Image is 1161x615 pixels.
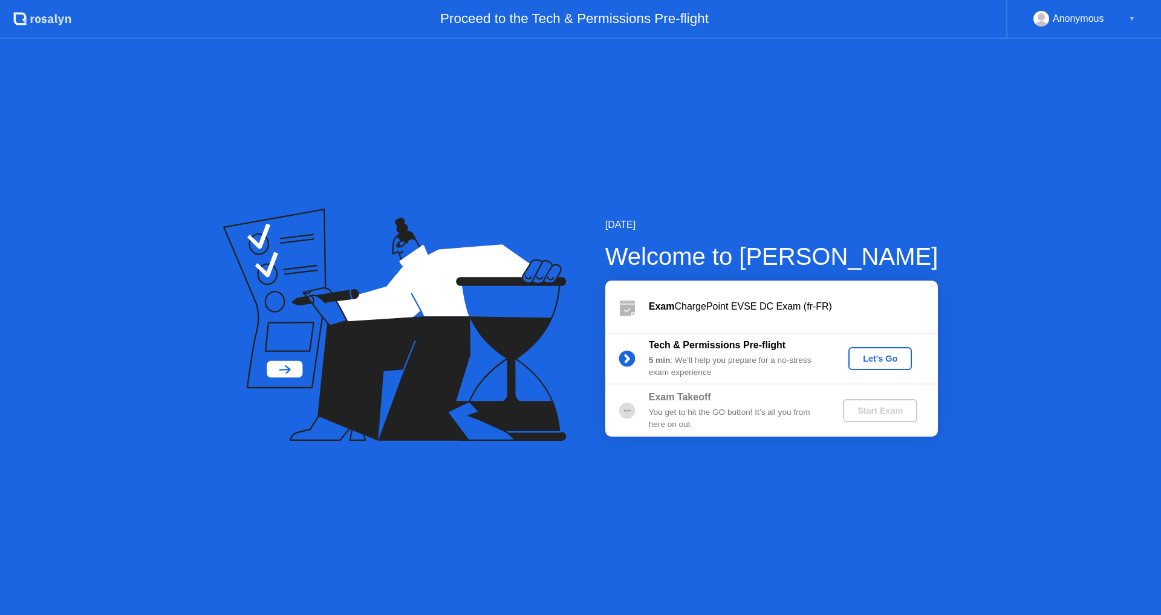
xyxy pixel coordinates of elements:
b: Tech & Permissions Pre-flight [649,340,785,350]
div: : We’ll help you prepare for a no-stress exam experience [649,354,823,379]
b: 5 min [649,356,671,365]
div: You get to hit the GO button! It’s all you from here on out [649,406,823,431]
div: ChargePoint EVSE DC Exam (fr-FR) [649,299,938,314]
b: Exam Takeoff [649,392,711,402]
div: Welcome to [PERSON_NAME] [605,238,938,275]
div: [DATE] [605,218,938,232]
div: Anonymous [1053,11,1104,27]
div: Let's Go [853,354,907,363]
button: Start Exam [843,399,917,422]
div: ▼ [1129,11,1135,27]
button: Let's Go [848,347,912,370]
div: Start Exam [848,406,912,415]
b: Exam [649,301,675,311]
